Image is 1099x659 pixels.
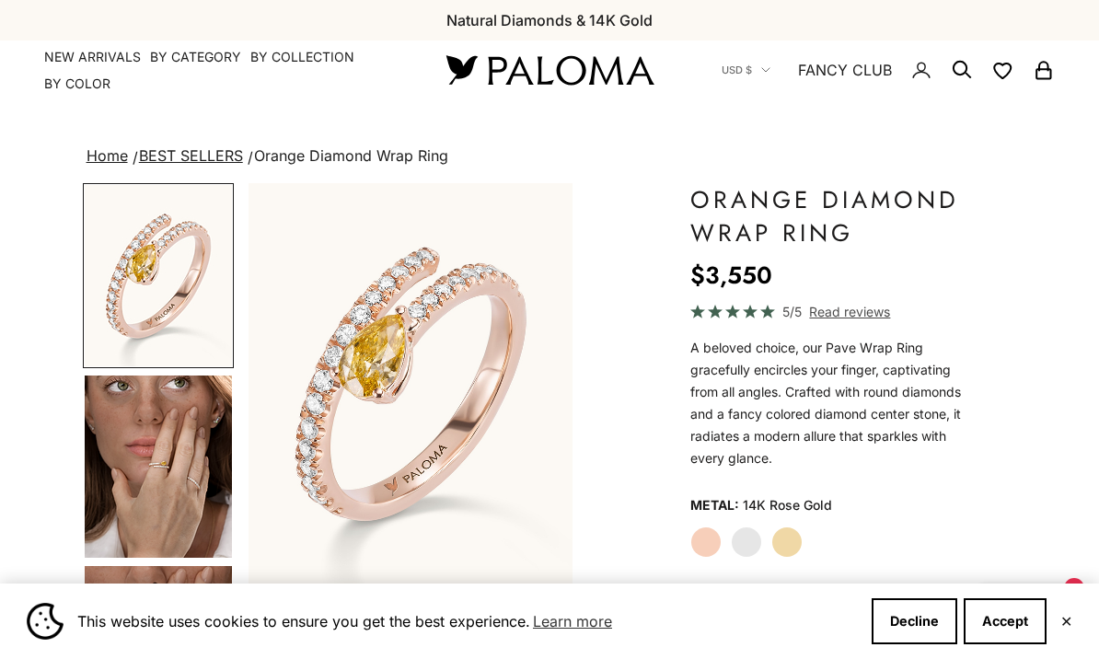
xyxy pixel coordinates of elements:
[798,58,892,82] a: FANCY CLUB
[83,374,234,560] button: Go to item 4
[690,337,971,469] div: A beloved choice, our Pave Wrap Ring gracefully encircles your finger, captivating from all angle...
[446,8,653,32] p: Natural Diamonds & 14K Gold
[83,183,234,368] button: Go to item 1
[87,146,128,165] a: Home
[44,48,402,93] nav: Primary navigation
[83,144,1017,169] nav: breadcrumbs
[690,183,971,249] h1: Orange Diamond Wrap Ring
[690,301,971,322] a: 5/5 Read reviews
[743,491,832,519] variant-option-value: 14K Rose Gold
[722,62,752,78] span: USD $
[722,62,770,78] button: USD $
[249,183,573,584] img: #RoseGold
[872,598,957,644] button: Decline
[85,185,232,366] img: #RoseGold
[85,376,232,558] img: #YellowGold #RoseGold #WhiteGold
[782,301,802,322] span: 5/5
[254,146,448,165] span: Orange Diamond Wrap Ring
[27,603,64,640] img: Cookie banner
[722,40,1055,99] nav: Secondary navigation
[139,146,243,165] a: BEST SELLERS
[809,301,890,322] span: Read reviews
[964,598,1047,644] button: Accept
[690,491,739,519] legend: Metal:
[44,75,110,93] summary: By Color
[150,48,241,66] summary: By Category
[1060,616,1072,627] button: Close
[249,183,573,584] div: Item 1 of 18
[690,257,772,294] sale-price: $3,550
[77,607,857,635] span: This website uses cookies to ensure you get the best experience.
[250,48,354,66] summary: By Collection
[44,48,141,66] a: NEW ARRIVALS
[530,607,615,635] a: Learn more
